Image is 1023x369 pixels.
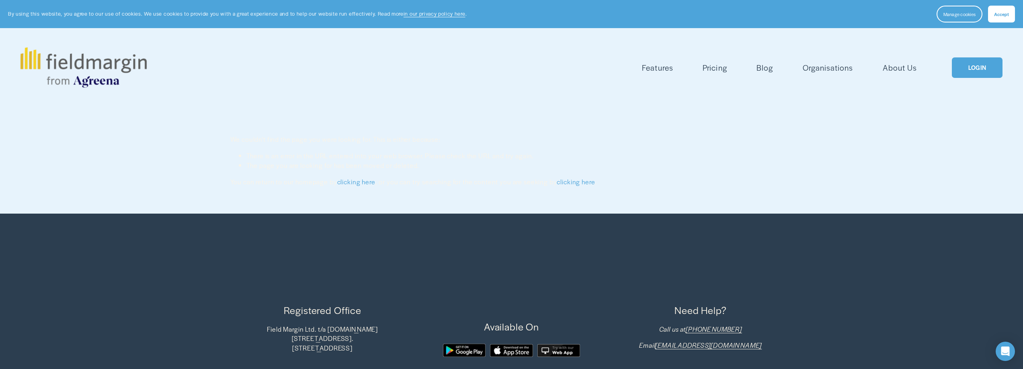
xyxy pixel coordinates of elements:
[686,324,742,334] a: [PHONE_NUMBER]
[937,6,982,22] button: Manage cookies
[883,61,917,74] a: About Us
[230,114,793,144] p: We couldn't find the page you were looking for. This is either because:
[642,62,673,73] span: Features
[996,342,1015,361] div: Open Intercom Messenger
[246,151,793,161] li: There is an error in the URL entered into your web browser. Please check the URL and try again.
[230,303,415,318] p: Registered Office
[994,11,1009,17] span: Accept
[655,340,762,350] a: [EMAIL_ADDRESS][DOMAIN_NAME]
[943,11,976,17] span: Manage cookies
[703,61,727,74] a: Pricing
[230,177,793,187] p: You can return to our homepage by , or you can try searching for the content you are seeking by .
[952,57,1002,78] a: LOGIN
[404,10,465,17] a: in our privacy policy here
[230,324,415,353] p: Field Margin Ltd. t/a [DOMAIN_NAME] [STREET_ADDRESS]. [STREET_ADDRESS]
[659,324,686,334] em: Call us at
[419,320,604,334] p: Available On
[8,10,467,18] p: By using this website, you agree to our use of cookies. We use cookies to provide you with a grea...
[803,61,853,74] a: Organisations
[608,303,793,318] p: Need Help?
[21,47,147,88] img: fieldmargin.com
[557,177,595,186] a: clicking here
[246,161,793,170] li: The page you are looking for has been moved or deleted.
[642,61,673,74] a: folder dropdown
[337,177,375,186] a: clicking here
[988,6,1015,22] button: Accept
[639,340,655,350] em: Email
[756,61,773,74] a: Blog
